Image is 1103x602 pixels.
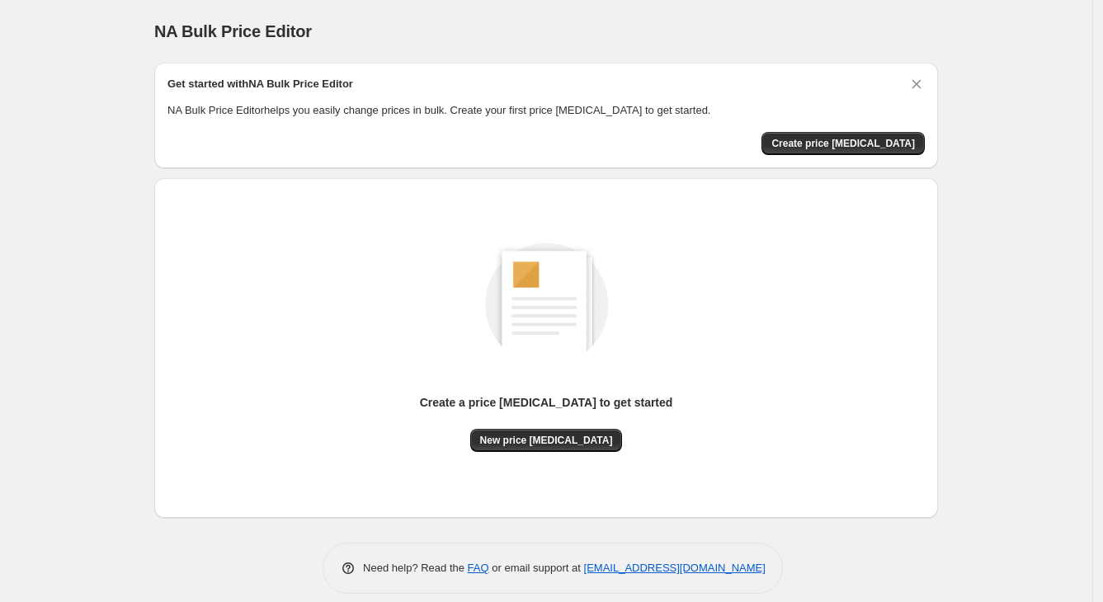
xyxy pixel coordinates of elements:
[363,562,468,574] span: Need help? Read the
[489,562,584,574] span: or email support at
[908,76,925,92] button: Dismiss card
[470,429,623,452] button: New price [MEDICAL_DATA]
[761,132,925,155] button: Create price change job
[468,562,489,574] a: FAQ
[167,76,353,92] h2: Get started with NA Bulk Price Editor
[480,434,613,447] span: New price [MEDICAL_DATA]
[420,394,673,411] p: Create a price [MEDICAL_DATA] to get started
[771,137,915,150] span: Create price [MEDICAL_DATA]
[167,102,925,119] p: NA Bulk Price Editor helps you easily change prices in bulk. Create your first price [MEDICAL_DAT...
[154,22,312,40] span: NA Bulk Price Editor
[584,562,766,574] a: [EMAIL_ADDRESS][DOMAIN_NAME]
